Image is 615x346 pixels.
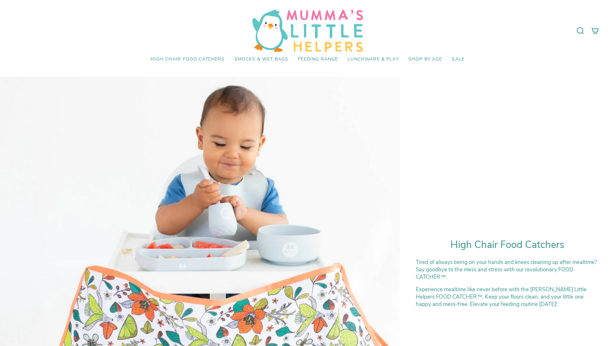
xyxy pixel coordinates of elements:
a: Feeding Range [293,52,343,67]
span: Lunchware & Play [348,57,398,62]
span: Smocks & Wet Bags [234,57,289,62]
span: Shop by Age [408,57,442,62]
span: SALE [452,57,464,62]
img: Mumma’s Little Helpers [252,10,363,52]
div: Experience mealtime like never before with the [PERSON_NAME] Little Helpers FOOD CATCHER™. Keep y... [416,286,599,308]
a: SALE [447,52,469,67]
a: Shop by Age [404,52,447,67]
a: Lunchware & Play [343,52,403,67]
h1: High Chair Food Catchers [416,239,599,251]
p: Tired of always being on your hands and knees cleaning up after mealtime? Say goodbye to the mess... [416,259,599,281]
a: Smocks & Wet Bags [230,52,293,67]
span: Feeding Range [298,57,338,62]
span: High Chair Food Catchers [151,57,225,62]
a: High Chair Food Catchers [146,52,230,67]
